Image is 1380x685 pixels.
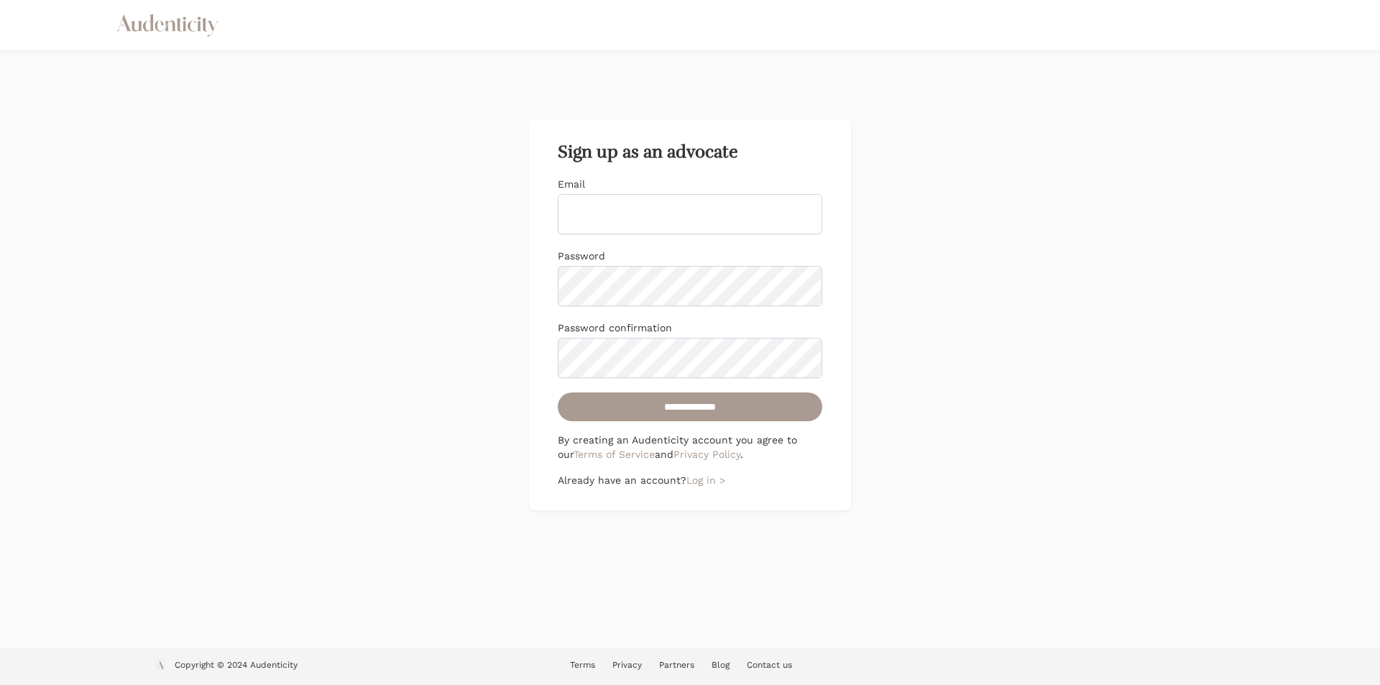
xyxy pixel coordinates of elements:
[175,659,298,673] p: Copyright © 2024 Audenticity
[558,142,822,162] h2: Sign up as an advocate
[712,660,730,670] a: Blog
[558,178,585,190] label: Email
[558,473,822,487] p: Already have an account?
[558,250,605,262] label: Password
[570,660,595,670] a: Terms
[612,660,642,670] a: Privacy
[558,433,822,461] p: By creating an Audenticity account you agree to our and .
[673,449,740,460] a: Privacy Policy
[558,322,672,334] label: Password confirmation
[686,474,725,486] a: Log in >
[659,660,694,670] a: Partners
[574,449,655,460] a: Terms of Service
[747,660,792,670] a: Contact us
